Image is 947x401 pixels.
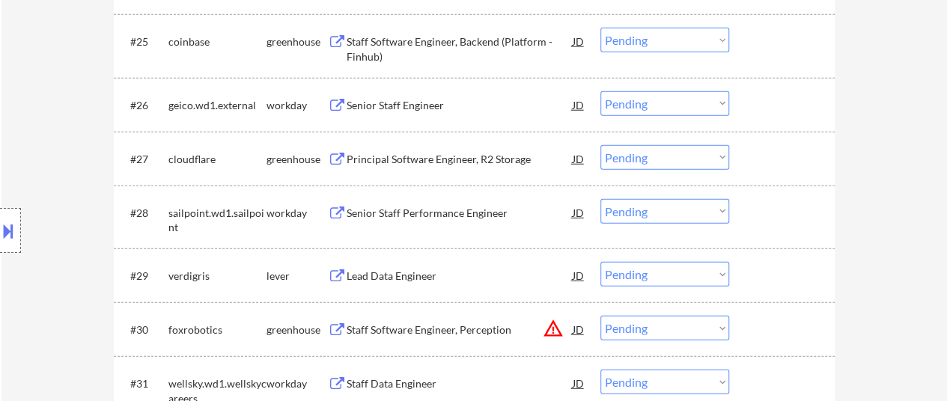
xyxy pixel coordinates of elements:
[267,206,328,221] div: workday
[267,376,328,391] div: workday
[571,370,586,397] div: JD
[571,199,586,226] div: JD
[130,34,156,49] div: #25
[571,91,586,118] div: JD
[347,98,573,113] div: Senior Staff Engineer
[168,34,267,49] div: coinbase
[543,318,564,339] button: warning_amber
[347,376,573,391] div: Staff Data Engineer
[267,269,328,284] div: lever
[347,34,573,64] div: Staff Software Engineer, Backend (Platform - Finhub)
[571,28,586,55] div: JD
[130,376,156,391] div: #31
[267,98,328,113] div: workday
[571,145,586,172] div: JD
[571,262,586,289] div: JD
[347,152,573,167] div: Principal Software Engineer, R2 Storage
[267,152,328,167] div: greenhouse
[347,269,573,284] div: Lead Data Engineer
[267,322,328,337] div: greenhouse
[571,316,586,343] div: JD
[267,34,328,49] div: greenhouse
[347,206,573,221] div: Senior Staff Performance Engineer
[347,322,573,337] div: Staff Software Engineer, Perception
